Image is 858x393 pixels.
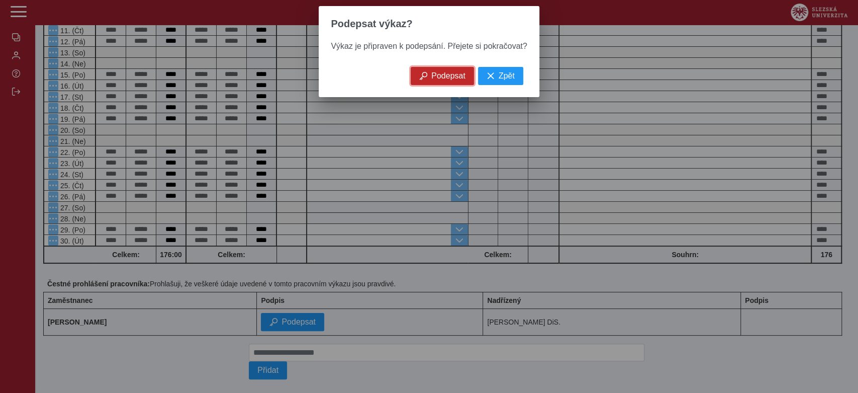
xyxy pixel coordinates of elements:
[478,67,523,85] button: Zpět
[499,71,515,81] span: Zpět
[331,42,527,50] span: Výkaz je připraven k podepsání. Přejete si pokračovat?
[331,18,412,30] span: Podepsat výkaz?
[411,67,474,85] button: Podepsat
[431,71,465,81] span: Podepsat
